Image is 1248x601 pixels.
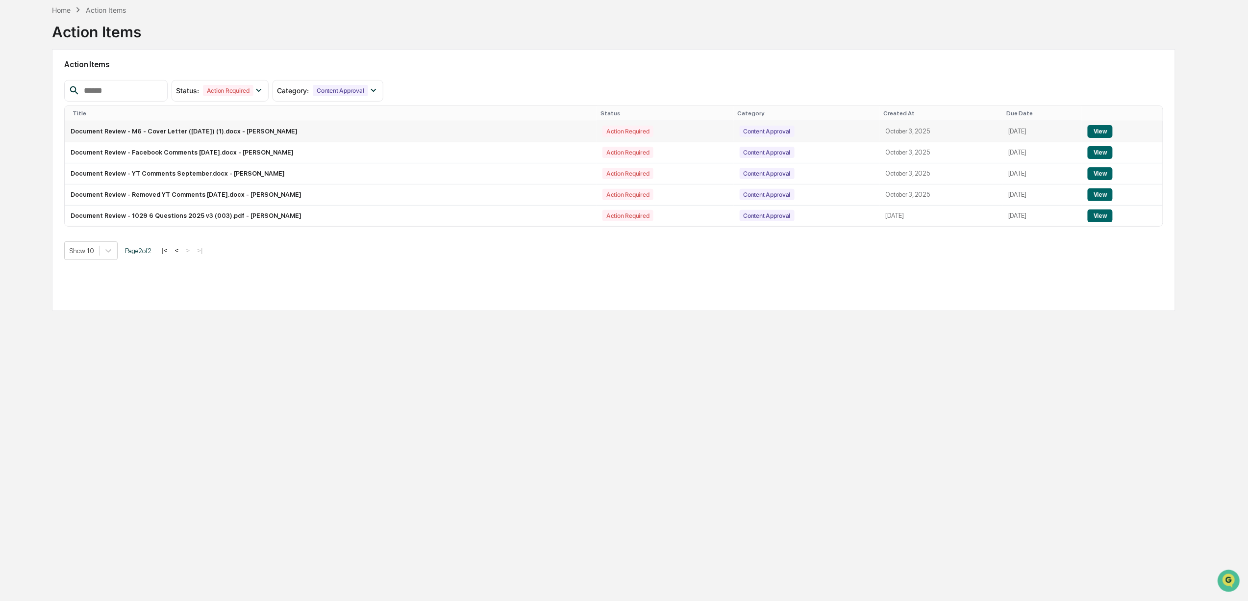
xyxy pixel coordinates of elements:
td: October 3, 2025 [880,163,1002,184]
div: Action Required [602,147,653,158]
p: How can we help? [10,21,178,37]
iframe: Open customer support [1217,569,1243,595]
button: View [1088,188,1113,201]
span: Page 2 of 2 [125,247,151,255]
td: [DATE] [880,206,1002,226]
td: [DATE] [1002,142,1082,163]
span: Status : [176,86,199,95]
span: Category : [277,86,309,95]
button: View [1088,167,1113,180]
td: Document Review - YT Comments September.docx - [PERSON_NAME] [65,163,597,184]
div: Content Approval [313,85,368,96]
div: Content Approval [740,126,795,137]
button: View [1088,209,1113,222]
a: View [1088,170,1113,177]
td: October 3, 2025 [880,121,1002,142]
div: Created At [884,110,998,117]
div: 🗄️ [71,125,79,133]
a: View [1088,212,1113,219]
div: Home [52,6,71,14]
div: Action Required [602,168,653,179]
a: 🗄️Attestations [67,120,125,138]
div: 🖐️ [10,125,18,133]
button: > [183,246,193,255]
a: 🔎Data Lookup [6,139,66,157]
div: Content Approval [740,168,795,179]
td: October 3, 2025 [880,142,1002,163]
div: 🔎 [10,144,18,152]
button: Start new chat [167,78,178,90]
td: [DATE] [1002,206,1082,226]
div: Content Approval [740,147,795,158]
div: Content Approval [740,210,795,221]
span: Pylon [98,167,119,174]
a: View [1088,128,1113,135]
div: Action Required [203,85,253,96]
div: Action Items [86,6,126,14]
span: Attestations [81,124,122,134]
td: Document Review - Facebook Comments [DATE].docx - [PERSON_NAME] [65,142,597,163]
td: Document Review - Removed YT Comments [DATE].docx - [PERSON_NAME] [65,184,597,206]
div: Content Approval [740,189,795,200]
div: Action Required [602,189,653,200]
img: 1746055101610-c473b297-6a78-478c-a979-82029cc54cd1 [10,76,27,93]
td: October 3, 2025 [880,184,1002,206]
td: Document Review - M6 - Cover Letter ([DATE]) (1).docx - [PERSON_NAME] [65,121,597,142]
button: |< [159,246,170,255]
div: Action Required [602,210,653,221]
div: Category [738,110,876,117]
td: [DATE] [1002,163,1082,184]
td: [DATE] [1002,121,1082,142]
a: Powered byPylon [69,166,119,174]
span: Data Lookup [20,143,62,153]
td: [DATE] [1002,184,1082,206]
div: Action Required [602,126,653,137]
a: View [1088,191,1113,198]
div: Action Items [52,15,141,41]
div: Due Date [1006,110,1078,117]
button: View [1088,125,1113,138]
h2: Action Items [64,60,1163,69]
div: Start new chat [33,76,161,85]
div: Title [73,110,593,117]
div: We're available if you need us! [33,85,124,93]
div: Status [600,110,729,117]
a: View [1088,149,1113,156]
button: < [172,246,182,255]
a: 🖐️Preclearance [6,120,67,138]
button: >| [194,246,205,255]
button: View [1088,146,1113,159]
td: Document Review - 1029 6 Questions 2025 v3 (003).pdf - [PERSON_NAME] [65,206,597,226]
span: Preclearance [20,124,63,134]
